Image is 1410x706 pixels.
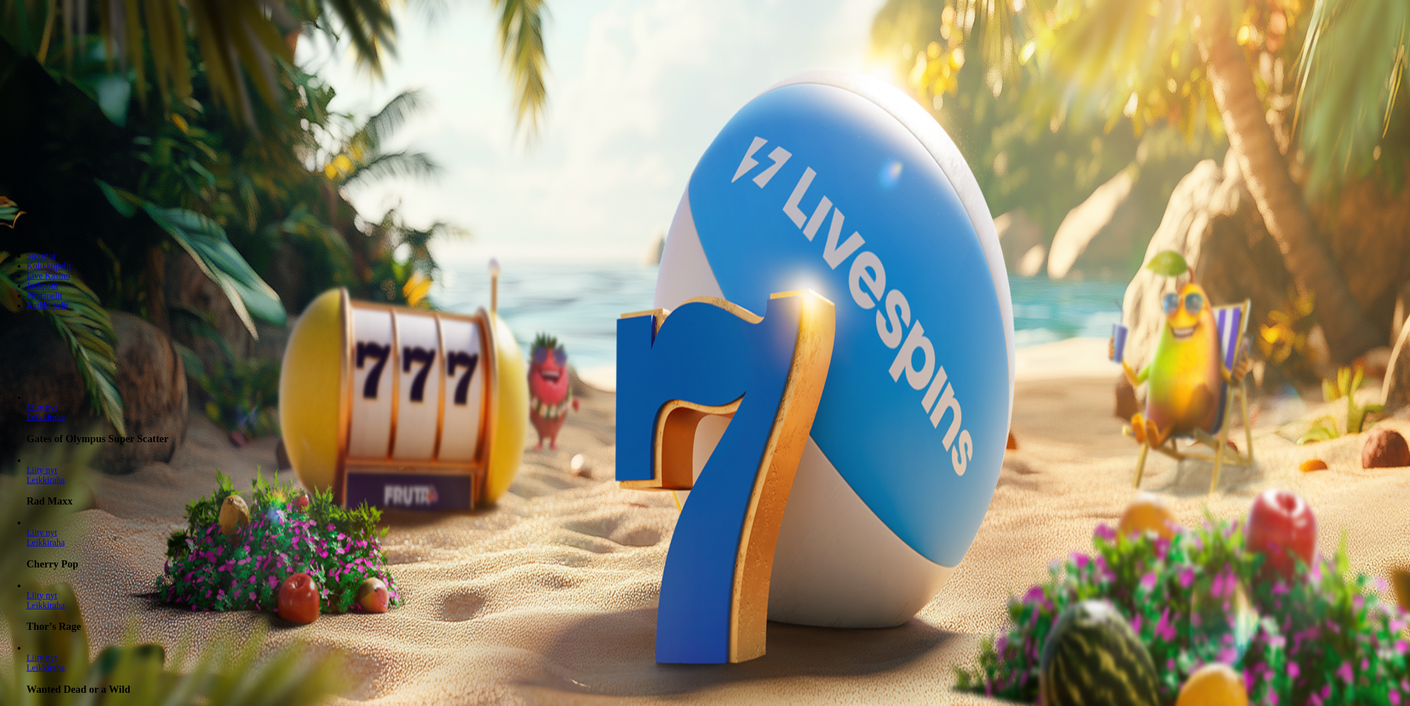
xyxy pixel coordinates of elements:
[26,601,65,610] a: Thor’s Rage
[26,465,57,475] a: Rad Maxx
[26,281,58,290] a: Jackpotit
[26,538,65,547] a: Cherry Pop
[26,591,57,600] span: Liity nyt
[26,291,62,300] a: Pöytäpelit
[26,402,57,412] span: Liity nyt
[26,663,65,672] a: Wanted Dead or a Wild
[26,591,57,600] a: Thor’s Rage
[26,465,57,475] span: Liity nyt
[26,402,57,412] a: Gates of Olympus Super Scatter
[4,232,1406,331] header: Lobby
[4,232,1406,311] nav: Lobby
[26,475,65,485] a: Rad Maxx
[26,683,1406,696] h3: Wanted Dead or a Wild
[26,271,70,280] a: Live Kasino
[26,412,65,422] a: Gates of Olympus Super Scatter
[26,301,68,310] a: Kaikki pelit
[26,653,57,662] span: Liity nyt
[26,518,1406,570] article: Cherry Pop
[26,495,1406,507] h3: Rad Maxx
[26,433,1406,445] h3: Gates of Olympus Super Scatter
[26,392,1406,445] article: Gates of Olympus Super Scatter
[26,653,57,662] a: Wanted Dead or a Wild
[26,528,57,537] a: Cherry Pop
[26,581,1406,633] article: Thor’s Rage
[26,620,1406,633] h3: Thor’s Rage
[26,455,1406,508] article: Rad Maxx
[26,528,57,537] span: Liity nyt
[26,643,1406,696] article: Wanted Dead or a Wild
[26,261,71,270] a: Kolikkopelit
[26,558,1406,570] h3: Cherry Pop
[26,251,55,261] a: Suositut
